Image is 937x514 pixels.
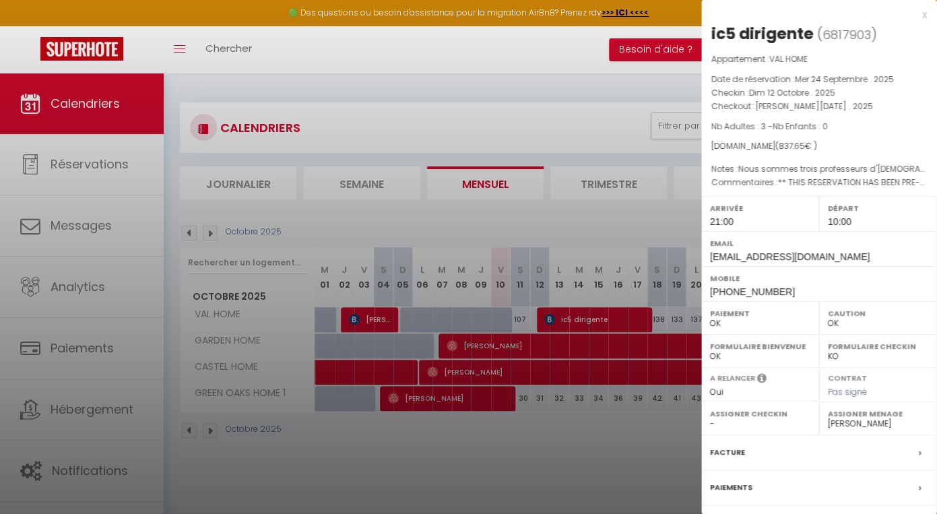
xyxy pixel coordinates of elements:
label: Formulaire Checkin [828,340,928,353]
span: Mer 24 Septembre . 2025 [795,73,894,85]
span: Dim 12 Octobre . 2025 [749,87,835,98]
label: Arrivée [710,201,810,215]
label: Mobile [710,271,928,285]
label: Assigner Checkin [710,407,810,420]
label: Formulaire Bienvenue [710,340,810,353]
label: Facture [710,445,745,459]
span: [EMAIL_ADDRESS][DOMAIN_NAME] [710,251,870,262]
label: Paiements [710,480,752,494]
label: Assigner Menage [828,407,928,420]
span: 10:00 [828,216,851,227]
p: Notes : [711,162,927,176]
label: A relancer [710,373,755,384]
div: x [701,7,927,23]
span: 6817903 [822,26,871,43]
i: Sélectionner OUI si vous souhaiter envoyer les séquences de messages post-checkout [757,373,767,387]
label: Email [710,236,928,250]
label: Départ [828,201,928,215]
span: VAL HOME [769,53,808,65]
div: ic5 dirigente [711,23,814,44]
span: Nb Adultes : 3 - [711,121,828,132]
span: ( € ) [775,140,817,152]
span: [PERSON_NAME][DATE] . 2025 [755,100,873,112]
p: Date de réservation : [711,73,927,86]
p: Commentaires : [711,176,927,189]
p: Appartement : [711,53,927,66]
span: [PHONE_NUMBER] [710,286,795,297]
span: ( ) [817,25,877,44]
span: 21:00 [710,216,734,227]
span: Nb Enfants : 0 [773,121,828,132]
p: Checkout : [711,100,927,113]
span: 837.65 [779,140,805,152]
span: Pas signé [828,386,867,397]
div: [DOMAIN_NAME] [711,140,927,153]
p: Checkin : [711,86,927,100]
label: Contrat [828,373,867,381]
label: Caution [828,307,928,320]
label: Paiement [710,307,810,320]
